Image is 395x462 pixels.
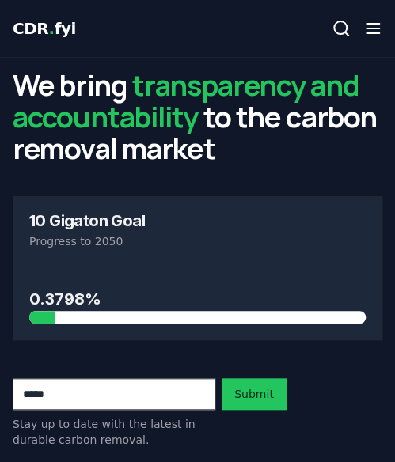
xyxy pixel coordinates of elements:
[13,19,76,38] span: CDR fyi
[13,70,382,165] h2: We bring to the carbon removal market
[49,19,55,38] span: .
[29,213,366,229] h3: 10 Gigaton Goal
[29,233,366,249] p: Progress to 2050
[222,378,287,410] button: Submit
[13,416,215,448] p: Stay up to date with the latest in durable carbon removal.
[29,287,366,311] h3: 0.3798%
[13,17,76,40] a: CDR.fyi
[13,66,359,136] span: transparency and accountability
